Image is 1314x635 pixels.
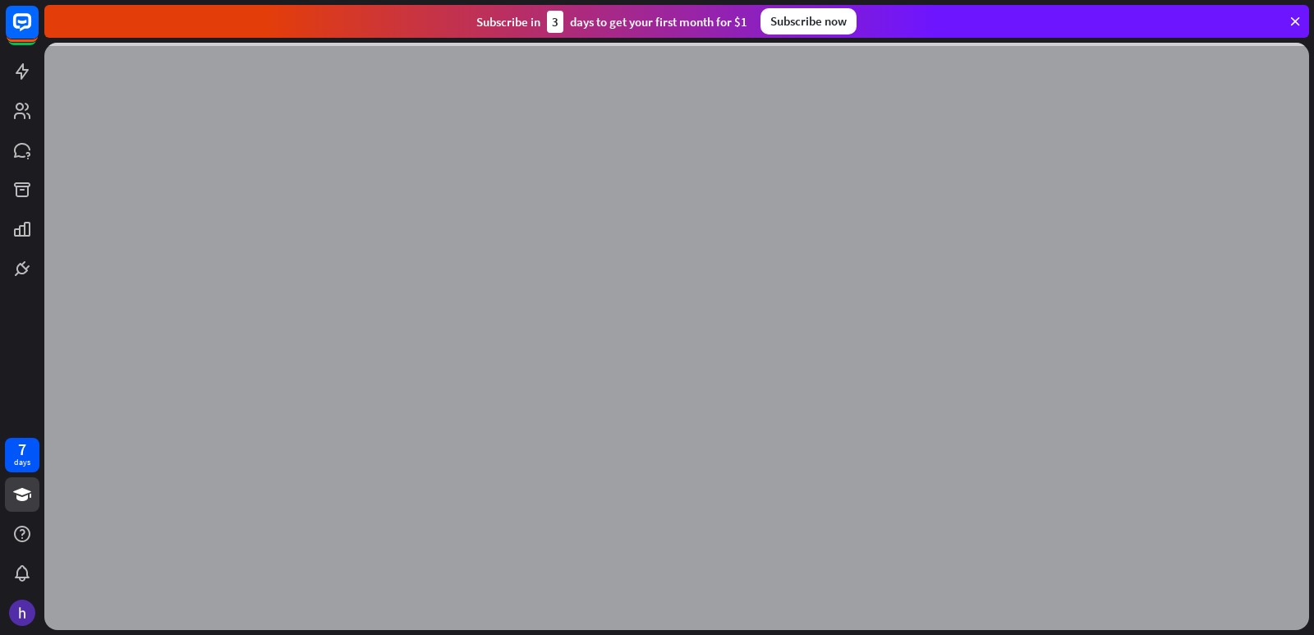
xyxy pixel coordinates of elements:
div: Subscribe in days to get your first month for $1 [476,11,747,33]
div: Subscribe now [760,8,857,35]
div: days [14,457,30,468]
div: 7 [18,442,26,457]
div: 3 [547,11,563,33]
a: 7 days [5,438,39,472]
